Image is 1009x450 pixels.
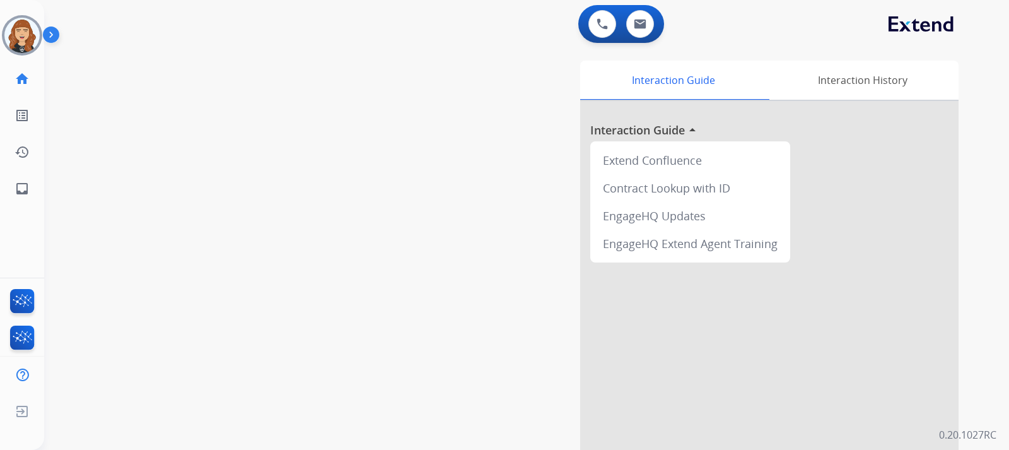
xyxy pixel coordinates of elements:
[595,146,785,174] div: Extend Confluence
[939,427,996,442] p: 0.20.1027RC
[580,61,766,100] div: Interaction Guide
[766,61,959,100] div: Interaction History
[15,108,30,123] mat-icon: list_alt
[595,174,785,202] div: Contract Lookup with ID
[595,230,785,258] div: EngageHQ Extend Agent Training
[15,145,30,160] mat-icon: history
[4,18,40,53] img: avatar
[15,181,30,196] mat-icon: inbox
[15,71,30,86] mat-icon: home
[595,202,785,230] div: EngageHQ Updates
